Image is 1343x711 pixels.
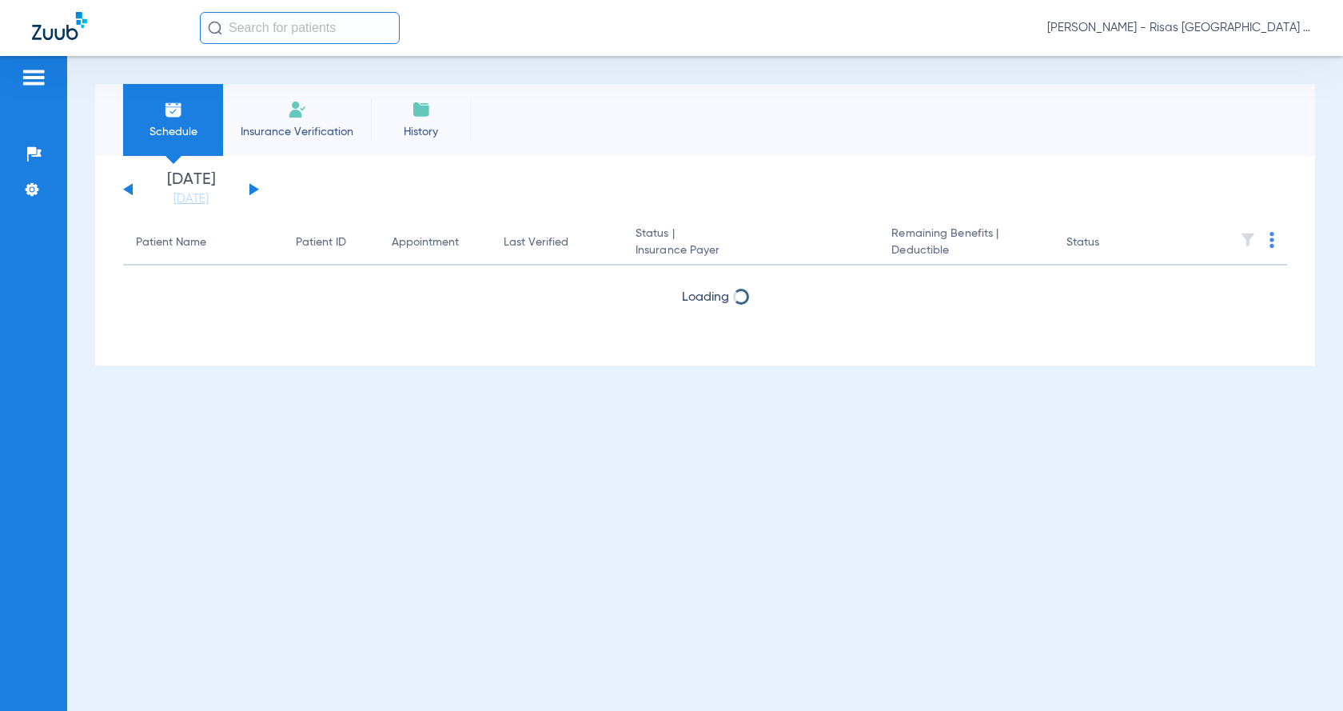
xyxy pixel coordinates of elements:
[136,234,206,251] div: Patient Name
[143,172,239,207] li: [DATE]
[135,124,211,140] span: Schedule
[296,234,366,251] div: Patient ID
[1240,232,1256,248] img: filter.svg
[32,12,87,40] img: Zuub Logo
[21,68,46,87] img: hamburger-icon
[504,234,568,251] div: Last Verified
[392,234,459,251] div: Appointment
[143,191,239,207] a: [DATE]
[1047,20,1311,36] span: [PERSON_NAME] - Risas [GEOGRAPHIC_DATA] General
[288,100,307,119] img: Manual Insurance Verification
[623,221,879,266] th: Status |
[412,100,431,119] img: History
[296,234,346,251] div: Patient ID
[392,234,478,251] div: Appointment
[1269,232,1274,248] img: group-dot-blue.svg
[136,234,270,251] div: Patient Name
[891,242,1040,259] span: Deductible
[235,124,359,140] span: Insurance Verification
[879,221,1053,266] th: Remaining Benefits |
[200,12,400,44] input: Search for patients
[1054,221,1162,266] th: Status
[636,242,866,259] span: Insurance Payer
[383,124,459,140] span: History
[504,234,610,251] div: Last Verified
[208,21,222,35] img: Search Icon
[682,291,729,304] span: Loading
[164,100,183,119] img: Schedule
